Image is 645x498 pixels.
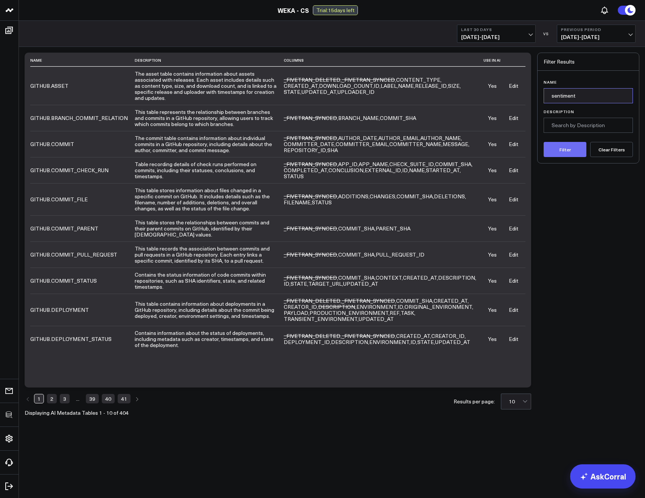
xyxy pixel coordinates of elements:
[420,134,462,142] span: ,
[135,131,284,157] td: The commit table contains information about individual commits in a GitHub repository, including ...
[30,131,135,157] td: GITHUB.COMMIT
[102,394,115,403] a: Page 40
[284,140,334,148] span: COMMITTER_DATE
[483,241,501,268] td: Yes
[417,338,434,345] span: STATE
[30,67,135,105] td: GITHUB.ASSET
[284,332,340,339] span: _FIVETRAN_DELETED
[338,251,375,258] span: COMMIT_SHA
[438,274,475,281] span: DESCRIPTION
[544,88,633,103] input: Search by Name
[359,160,388,168] span: APP_NAME
[318,303,356,310] span: ,
[302,88,337,95] span: ,
[398,82,414,89] span: NAME
[374,82,379,89] span: ID
[284,297,342,304] span: ,
[415,82,447,89] span: RELEASE_ID
[409,167,426,174] span: ,
[338,160,359,168] span: ,
[398,303,404,310] span: ,
[284,315,359,322] span: ,
[404,303,473,310] span: ,
[284,146,326,154] span: REPOSITORY_ID
[30,326,135,352] td: GITHUB.DEPLOYMENT_STATUS
[284,134,338,142] span: ,
[396,193,433,200] span: COMMIT_SHA
[369,338,410,345] span: ,
[403,274,438,281] span: ,
[284,297,340,304] span: _FIVETRAN_DELETED
[284,251,338,258] span: ,
[30,294,135,326] td: GITHUB.DEPLOYMENT
[284,280,291,287] span: ,
[390,309,399,316] span: REF
[374,82,381,89] span: ,
[338,193,368,200] span: ADDITIONS
[369,338,409,345] span: ENVIRONMENT
[342,76,396,83] span: ,
[30,183,135,215] td: GITHUB.COMMIT_FILE
[284,167,327,174] span: COMPLETED_AT
[376,251,424,258] span: PULL_REQUEST_ID
[396,76,441,83] span: ,
[359,160,389,168] span: ,
[415,82,448,89] span: ,
[284,225,337,232] span: _FIVETRAN_SYNCED
[308,280,343,287] span: ,
[557,25,636,43] button: Previous Period[DATE]-[DATE]
[284,146,327,154] span: ,
[590,142,633,157] button: Clear Filters
[483,67,501,105] td: Yes
[30,268,135,294] td: GITHUB.COMMIT_STATUS
[338,114,379,121] span: BRANCH_NAME
[376,225,410,232] span: PARENT_SHA
[30,215,135,241] td: GITHUB.COMMIT_PARENT
[435,160,472,168] span: ,
[390,309,401,316] span: ,
[509,196,518,203] a: Edit
[461,34,532,40] span: [DATE] - [DATE]
[426,167,460,174] span: STARTED_AT
[284,199,312,206] span: ,
[284,338,331,345] span: ,
[396,332,431,339] span: ,
[284,160,337,168] span: _FIVETRAN_SYNCED
[118,394,131,403] a: Page 41
[483,183,501,215] td: Yes
[30,241,135,268] td: GITHUB.COMMIT_PULL_REQUEST
[509,251,518,258] a: Edit
[359,315,394,322] span: UPDATED_AT
[483,326,501,352] td: Yes
[454,399,495,404] div: Results per page:
[378,134,419,142] span: AUTHOR_EMAIL
[426,167,461,174] span: ,
[509,398,525,405] div: 10
[389,160,434,168] span: CHECK_SUITE_ID
[396,332,430,339] span: CREATED_AT
[284,88,302,95] span: ,
[284,280,289,287] span: ID
[434,193,466,200] span: ,
[398,303,403,310] span: ID
[284,82,318,89] span: CREATED_AT
[336,140,389,148] span: ,
[284,114,337,121] span: _FIVETRAN_SYNCED
[342,297,395,304] span: _FIVETRAN_SYNCED
[420,134,461,142] span: AUTHOR_NAME
[284,88,300,95] span: STATE
[284,134,337,142] span: _FIVETRAN_SYNCED
[338,225,375,232] span: COMMIT_SHA
[401,309,414,316] span: TASK
[135,326,284,352] td: Contains information about the status of deployments, including metadata such as creator, timesta...
[284,332,342,339] span: ,
[313,5,358,15] div: Trial: 15 days left
[431,332,465,339] span: CREATOR_ID
[509,225,518,232] a: Edit
[284,76,340,83] span: _FIVETRAN_DELETED
[509,114,518,121] a: Edit
[319,82,374,89] span: ,
[435,338,470,345] span: UPDATED_AT
[356,303,396,310] span: ENVIRONMENT
[338,225,376,232] span: ,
